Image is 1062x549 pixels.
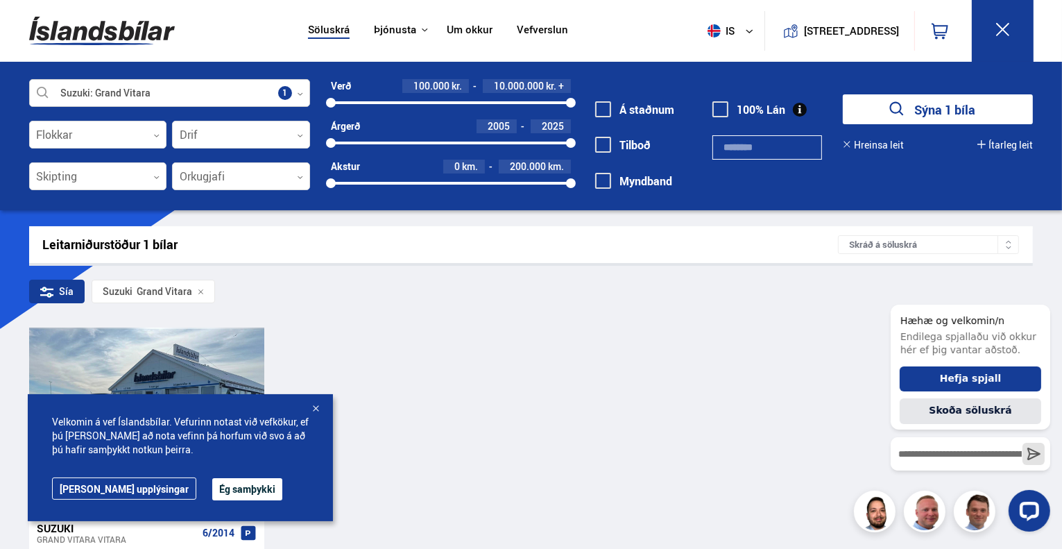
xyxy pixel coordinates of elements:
button: Hreinsa leit [843,140,904,151]
label: Tilboð [595,139,651,151]
span: 10.000.000 [494,79,544,92]
div: Verð [331,81,351,92]
a: [STREET_ADDRESS] [772,11,907,51]
button: [STREET_ADDRESS] [810,25,894,37]
label: Á staðnum [595,103,674,116]
div: Suzuki [37,522,197,534]
img: nhp88E3Fdnt1Opn2.png [856,493,898,534]
span: 6/2014 [203,527,234,539]
label: 100% Lán [712,103,785,116]
button: Ég samþykki [212,478,282,500]
span: Velkomin á vef Íslandsbílar. Vefurinn notast við vefkökur, ef þú [PERSON_NAME] að nota vefinn þá ... [52,415,309,457]
div: Sía [29,280,85,303]
a: Söluskrá [308,24,350,38]
span: Grand Vitara [103,286,192,297]
button: Sýna 1 bíla [843,94,1033,124]
div: Suzuki [103,286,132,297]
img: G0Ugv5HjCgRt.svg [29,8,175,53]
a: Vefverslun [517,24,568,38]
img: svg+xml;base64,PHN2ZyB4bWxucz0iaHR0cDovL3d3dy53My5vcmcvMjAwMC9zdmciIHdpZHRoPSI1MTIiIGhlaWdodD0iNT... [708,24,721,37]
div: Leitarniðurstöður 1 bílar [43,237,839,252]
span: is [702,24,737,37]
a: [PERSON_NAME] upplýsingar [52,478,196,500]
button: is [702,10,764,51]
span: 2025 [542,119,564,133]
span: 0 [454,160,460,173]
span: 100.000 [413,79,449,92]
div: Árgerð [331,121,360,132]
span: kr. [452,81,462,92]
iframe: LiveChat chat widget [880,280,1056,543]
span: km. [462,161,478,172]
span: km. [548,161,564,172]
div: Skráð á söluskrá [838,235,1019,254]
a: Um okkur [447,24,493,38]
span: + [558,81,564,92]
span: kr. [546,81,556,92]
button: Ítarleg leit [977,140,1033,151]
div: Grand Vitara VITARA [37,534,197,544]
span: 2005 [488,119,510,133]
div: Akstur [331,161,360,172]
span: 200.000 [510,160,546,173]
label: Myndband [595,175,672,187]
button: Þjónusta [374,24,416,37]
